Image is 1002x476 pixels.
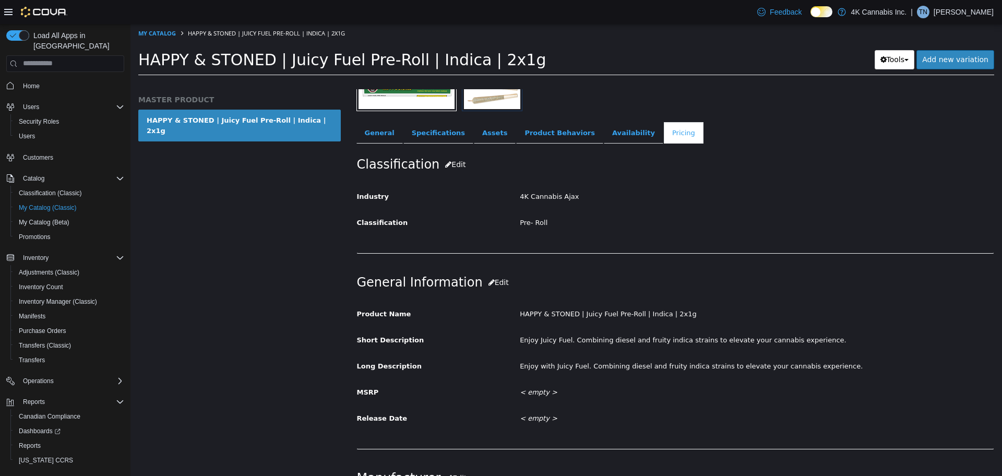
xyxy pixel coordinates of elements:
[19,375,58,387] button: Operations
[2,395,128,409] button: Reports
[19,172,49,185] button: Catalog
[19,204,77,212] span: My Catalog (Classic)
[919,6,927,18] span: TN
[15,310,124,323] span: Manifests
[19,268,79,277] span: Adjustments (Classic)
[15,454,77,467] a: [US_STATE] CCRS
[19,327,66,335] span: Purchase Orders
[381,164,871,182] div: 4K Cannabis Ajax
[226,445,864,464] h2: Manufacturer
[15,216,124,229] span: My Catalog (Beta)
[10,186,128,200] button: Classification (Classic)
[15,339,75,352] a: Transfers (Classic)
[851,6,907,18] p: 4K Cannabis Inc.
[57,5,214,13] span: HAPPY & STONED | Juicy Fuel Pre-Roll | Indica | 2x1g
[15,439,124,452] span: Reports
[10,280,128,294] button: Inventory Count
[15,325,124,337] span: Purchase Orders
[10,114,128,129] button: Security Roles
[15,187,124,199] span: Classification (Classic)
[343,98,385,120] a: Assets
[19,356,45,364] span: Transfers
[226,169,259,176] span: Industry
[2,374,128,388] button: Operations
[533,98,573,120] a: Pricing
[23,82,40,90] span: Home
[15,266,124,279] span: Adjustments (Classic)
[23,103,39,111] span: Users
[15,201,81,214] a: My Catalog (Classic)
[8,27,415,45] span: HAPPY & STONED | Juicy Fuel Pre-Roll | Indica | 2x1g
[19,132,35,140] span: Users
[8,86,210,117] a: HAPPY & STONED | Juicy Fuel Pre-Roll | Indica | 2x1g
[19,252,53,264] button: Inventory
[310,445,342,464] button: Edit
[10,215,128,230] button: My Catalog (Beta)
[10,230,128,244] button: Promotions
[381,360,871,378] div: < empty >
[381,334,871,352] div: Enjoy with Juicy Fuel. Combining diesel and fruity indica strains to elevate your cannabis experi...
[770,7,802,17] span: Feedback
[15,425,65,437] a: Dashboards
[226,338,291,346] span: Long Description
[21,7,67,17] img: Cova
[15,115,124,128] span: Security Roles
[226,390,277,398] span: Release Date
[15,425,124,437] span: Dashboards
[19,151,57,164] a: Customers
[2,150,128,165] button: Customers
[10,453,128,468] button: [US_STATE] CCRS
[8,5,45,13] a: My Catalog
[15,231,55,243] a: Promotions
[15,201,124,214] span: My Catalog (Classic)
[15,295,124,308] span: Inventory Manager (Classic)
[15,130,124,142] span: Users
[917,6,929,18] div: Tomas Nunez
[19,341,71,350] span: Transfers (Classic)
[8,71,210,80] h5: MASTER PRODUCT
[10,129,128,144] button: Users
[23,174,44,183] span: Catalog
[15,266,83,279] a: Adjustments (Classic)
[10,353,128,367] button: Transfers
[19,79,124,92] span: Home
[226,364,248,372] span: MSRP
[15,339,124,352] span: Transfers (Classic)
[19,101,124,113] span: Users
[226,131,864,150] h2: Classification
[381,190,871,208] div: Pre- Roll
[10,294,128,309] button: Inventory Manager (Classic)
[19,117,59,126] span: Security Roles
[10,438,128,453] button: Reports
[10,409,128,424] button: Canadian Compliance
[273,98,343,120] a: Specifications
[19,375,124,387] span: Operations
[226,98,272,120] a: General
[19,412,80,421] span: Canadian Compliance
[2,78,128,93] button: Home
[753,2,806,22] a: Feedback
[15,231,124,243] span: Promotions
[19,456,73,465] span: [US_STATE] CCRS
[10,200,128,215] button: My Catalog (Classic)
[19,101,43,113] button: Users
[2,171,128,186] button: Catalog
[15,410,85,423] a: Canadian Compliance
[15,325,70,337] a: Purchase Orders
[19,80,44,92] a: Home
[226,312,294,320] span: Short Description
[23,398,45,406] span: Reports
[15,295,101,308] a: Inventory Manager (Classic)
[386,98,473,120] a: Product Behaviors
[23,377,54,385] span: Operations
[19,427,61,435] span: Dashboards
[10,338,128,353] button: Transfers (Classic)
[810,17,811,18] span: Dark Mode
[19,297,97,306] span: Inventory Manager (Classic)
[15,410,124,423] span: Canadian Compliance
[19,442,41,450] span: Reports
[19,172,124,185] span: Catalog
[226,249,864,268] h2: General Information
[19,396,49,408] button: Reports
[23,254,49,262] span: Inventory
